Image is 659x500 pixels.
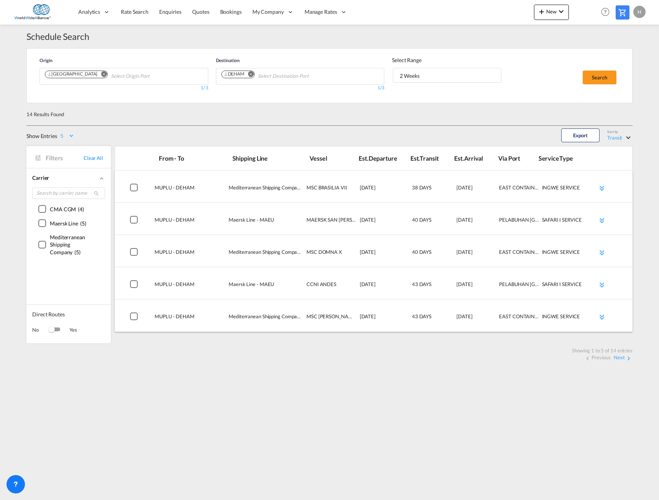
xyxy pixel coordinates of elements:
div: 2025-11-25T01:00:00.000 [456,178,497,203]
span: My Company [252,8,284,16]
button: Remove [96,71,107,79]
div: SAFARI I SERVICE [542,211,583,235]
div: From - To [159,154,232,163]
div: Vessel [310,154,359,163]
span: Direct Routes [32,311,105,322]
div: 40 DAYS [412,243,453,267]
div: EAST CONTAINER TERMINAL (ECT) [499,307,540,332]
div: Port Louis / MUPLU Hamburg / DEHAM [155,178,229,203]
div: Est.Transit [410,154,451,163]
a: Clear All [84,155,103,161]
div: Port Louis / MUPLU Hamburg / DEHAM [155,243,229,267]
div: EAST CONTAINER TERMINAL (ECT) [499,178,540,203]
md-checkbox: () [38,234,99,256]
div: 2025-10-18T03:45:00.000 [360,178,400,203]
span: Rate Search [121,8,148,15]
md-chips-wrap: Chips container. Use arrow keys to select chips. [44,68,187,82]
md-checkbox: () [38,219,86,227]
div: Port Louis / MUPLU Hamburg / DEHAM [155,211,229,235]
span: 5 [76,249,79,255]
md-icon: icon-chevron-left [584,354,591,362]
div: 2025-10-06T06:00:00.000 [360,211,400,235]
button: Search [583,71,616,84]
div: MSC DOMNA X [306,243,356,267]
span: Filters [46,154,84,162]
span: Manage Rates [305,8,337,16]
div: Est.Arrival [454,154,494,163]
span: Bookings [220,8,242,15]
input: Search by carrier name [32,187,105,199]
div: DEHAM [224,71,245,77]
div: 2025-09-22T05:45:00.000 [360,243,400,267]
span: Next [614,354,625,360]
span: CMA CGM [50,206,76,212]
div: Showing 1 to 5 of 14 entries [572,347,633,354]
div: MAERSK SAN CHRISTOBAL [306,211,356,235]
div: EAST CONTAINER TERMINAL (ECT) [499,243,540,267]
div: H [633,6,646,18]
md-icon: icon-magnify [94,191,99,196]
div: 2025-11-17T11:30:00.000 [456,307,497,332]
div: 2025-11-01T22:45:00.000 [456,243,497,267]
button: Remove [243,71,254,79]
div: 2025-11-14T07:00:00.000 [456,211,497,235]
div: INGWE SERVICE [542,307,583,332]
md-icon: icon-chevron-double-down md-link-fg [597,248,606,257]
div: Est.Departure [359,154,399,163]
div: Transit [607,135,622,141]
md-icon: icon-chevron-double-down md-link-fg [597,280,606,289]
button: Export [561,128,600,142]
div: Port Louis / MUPLU Hamburg / DEHAM [155,307,229,332]
span: Origin [40,58,52,63]
div: INGWE SERVICE [542,178,583,203]
span: 4 [79,206,82,212]
span: Mediterranean Shipping Company [50,234,85,255]
img: ccb731808cb111f0a964a961340171cb.png [12,3,63,21]
span: Maersk Line [50,220,78,227]
md-icon: icon-chevron-double-down md-link-fg [597,312,606,322]
md-icon: icon-chevron-double-down md-link-fg [597,216,606,225]
div: 2 Weeks [400,72,419,79]
div: Maersk Line - MAEU [229,211,303,235]
div: Help [599,5,616,19]
div: INGWE SERVICE [542,243,583,267]
span: Previous [591,354,611,360]
div: Mediterranean Shipping Company - MSCU [229,178,303,203]
input: Select Destination Port [258,70,331,82]
md-select: Select Range: 2 Weeks [393,68,501,83]
span: Carrier [32,174,49,181]
div: ( ) [50,206,84,213]
div: Mediterranean Shipping Company - MSCU [229,243,303,267]
div: SAFARI I SERVICE [542,275,583,299]
span: New [537,8,566,15]
span: Quotes [192,8,209,15]
span: Analytics [78,8,100,16]
div: 43 DAYS [412,307,453,332]
div: Shipping Line [232,154,306,163]
div: Press delete to remove this chip. [224,71,246,77]
md-checkbox: () [38,205,84,213]
div: Show Entries [26,132,57,141]
md-icon: icon-chevron-double-down md-link-fg [597,184,606,193]
button: icon-plus 400-fgNewicon-chevron-down [534,5,569,20]
span: Enquiries [159,8,181,15]
button: Nexticon-chevron-right [614,354,633,362]
div: ServiceType [539,154,579,163]
span: Destination [216,58,240,63]
span: No [32,326,46,333]
div: ( ) [50,234,99,256]
md-switch: Switch 1 [46,324,62,336]
div: Carrier [32,174,105,182]
div: [GEOGRAPHIC_DATA] [48,71,97,77]
div: Schedule Search [26,30,633,43]
div: 38 DAYS [412,178,453,203]
div: ( ) [50,220,86,227]
input: Select Origin Port [111,70,184,82]
div: Maersk Line - MAEU [229,275,303,299]
div: Port Louis / MUPLU Hamburg / DEHAM [155,275,229,299]
md-icon: icon-chevron-right [625,354,633,362]
div: 1/3 [216,85,385,91]
div: 2025-10-16T10:00:00.000 [360,275,400,299]
md-icon: icon-chevron-up [98,175,105,182]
